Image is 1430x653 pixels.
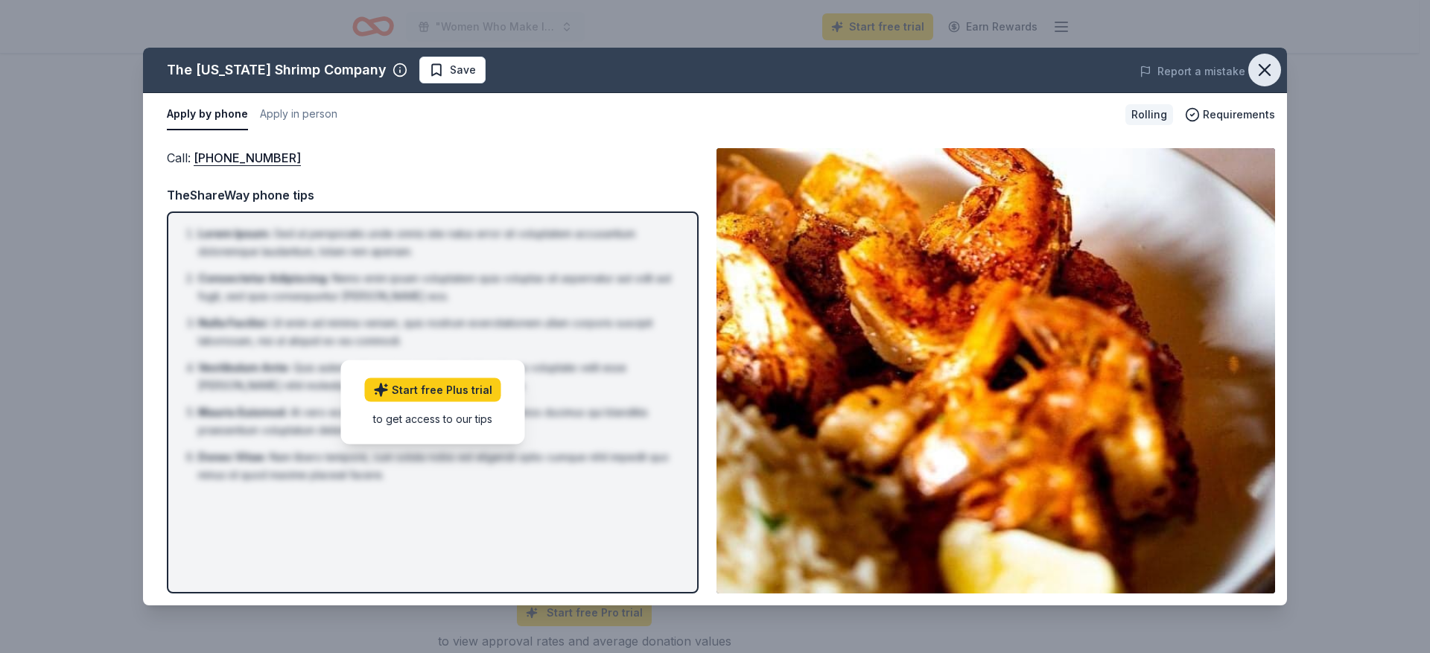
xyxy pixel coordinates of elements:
[167,99,248,130] button: Apply by phone
[198,448,676,484] li: Nam libero tempore, cum soluta nobis est eligendi optio cumque nihil impedit quo minus id quod ma...
[365,411,501,427] div: to get access to our tips
[260,99,337,130] button: Apply in person
[167,58,387,82] div: The [US_STATE] Shrimp Company
[450,61,476,79] span: Save
[198,270,676,305] li: Nemo enim ipsam voluptatem quia voluptas sit aspernatur aut odit aut fugit, sed quia consequuntur...
[198,314,676,350] li: Ut enim ad minima veniam, quis nostrum exercitationem ullam corporis suscipit laboriosam, nisi ut...
[198,404,676,439] li: At vero eos et accusamus et iusto odio dignissimos ducimus qui blanditiis praesentium voluptatum ...
[1203,106,1275,124] span: Requirements
[716,148,1275,593] img: Image for The Georgia Shrimp Company
[1140,63,1245,80] button: Report a mistake
[194,148,301,168] a: [PHONE_NUMBER]
[198,272,329,284] span: Consectetur Adipiscing :
[198,406,287,418] span: Mauris Euismod :
[198,225,676,261] li: Sed ut perspiciatis unde omnis iste natus error sit voluptatem accusantium doloremque laudantium,...
[198,227,271,240] span: Lorem Ipsum :
[419,57,486,83] button: Save
[1125,104,1173,125] div: Rolling
[167,150,301,165] span: Call :
[167,185,699,205] div: TheShareWay phone tips
[198,316,269,329] span: Nulla Facilisi :
[198,450,267,463] span: Donec Vitae :
[198,361,290,374] span: Vestibulum Ante :
[198,359,676,395] li: Quis autem vel eum iure reprehenderit qui in ea voluptate velit esse [PERSON_NAME] nihil molestia...
[1185,106,1275,124] button: Requirements
[365,378,501,402] a: Start free Plus trial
